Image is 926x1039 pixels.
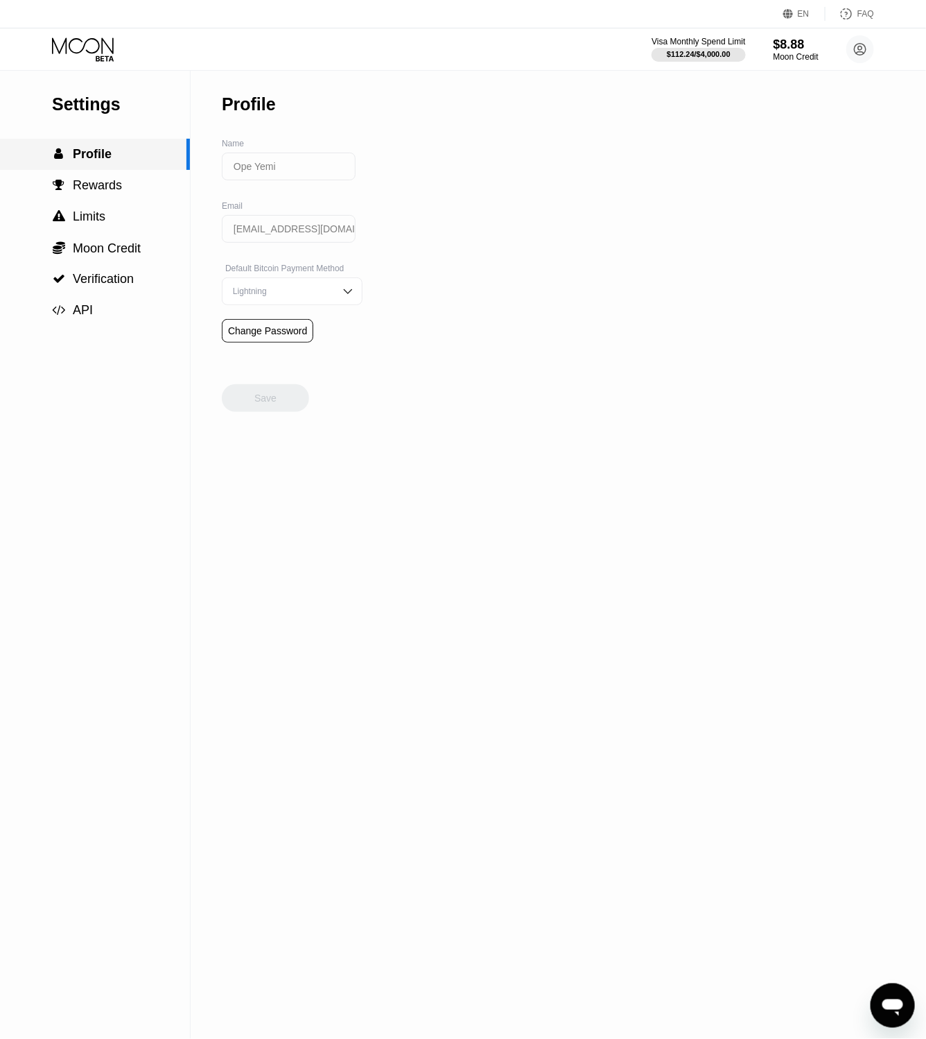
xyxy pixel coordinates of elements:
div: Change Password [228,325,307,336]
span: Moon Credit [73,241,141,255]
iframe: Button to launch messaging window [871,984,915,1028]
div:  [52,241,66,255]
div: FAQ [825,7,874,21]
div: $112.24 / $4,000.00 [667,50,731,58]
div:  [52,273,66,285]
span:  [55,148,64,160]
div: $8.88Moon Credit [774,37,819,62]
span:  [53,304,66,316]
span:  [53,273,65,285]
div:  [52,179,66,191]
div:  [52,304,66,316]
div: Visa Monthly Spend Limit [652,37,745,46]
div:  [52,148,66,160]
span:  [53,241,65,255]
span: API [73,303,93,317]
span: Verification [73,272,134,286]
span: Rewards [73,178,122,192]
div: FAQ [857,9,874,19]
div: Visa Monthly Spend Limit$112.24/$4,000.00 [652,37,745,62]
div: Settings [52,94,190,114]
div: Moon Credit [774,52,819,62]
span: Profile [73,147,112,161]
div: $8.88 [774,37,819,52]
span:  [53,179,65,191]
div:  [52,210,66,223]
div: EN [783,7,825,21]
span: Limits [73,209,105,223]
div: Default Bitcoin Payment Method [222,264,362,273]
div: Profile [222,94,276,114]
div: Name [222,139,362,148]
span:  [53,210,65,223]
div: Lightning [229,286,334,296]
div: Change Password [222,319,313,343]
div: EN [798,9,810,19]
div: Email [222,201,362,211]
